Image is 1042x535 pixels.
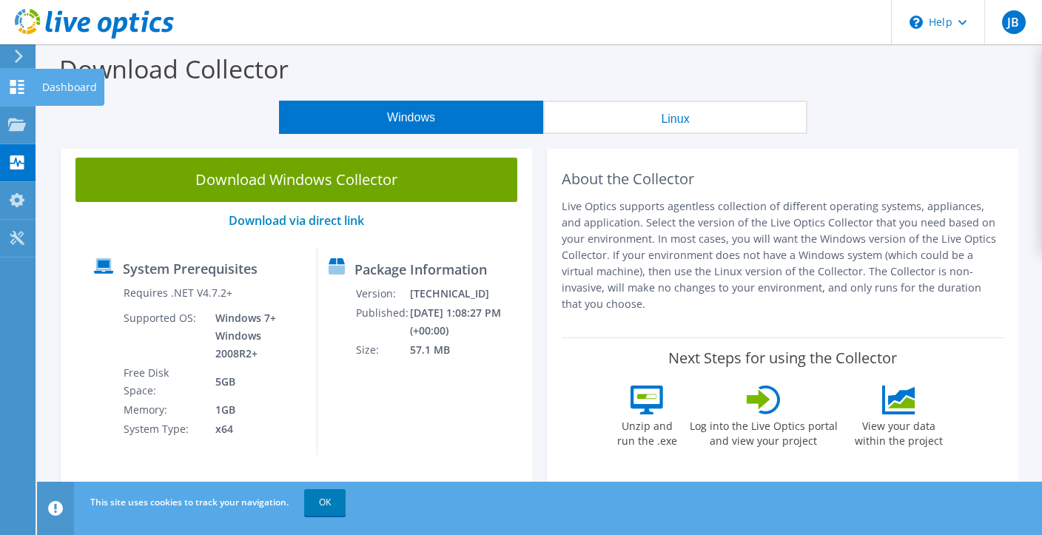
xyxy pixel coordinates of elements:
[123,261,258,276] label: System Prerequisites
[562,170,1004,188] h2: About the Collector
[562,198,1004,312] p: Live Optics supports agentless collection of different operating systems, appliances, and applica...
[229,212,364,229] a: Download via direct link
[304,489,346,516] a: OK
[355,284,409,303] td: Version:
[543,101,807,134] button: Linux
[409,303,525,340] td: [DATE] 1:08:27 PM (+00:00)
[279,101,543,134] button: Windows
[1002,10,1026,34] span: JB
[123,309,204,363] td: Supported OS:
[409,284,525,303] td: [TECHNICAL_ID]
[910,16,923,29] svg: \n
[614,414,682,448] label: Unzip and run the .exe
[123,420,204,439] td: System Type:
[75,158,517,202] a: Download Windows Collector
[204,309,306,363] td: Windows 7+ Windows 2008R2+
[59,52,289,86] label: Download Collector
[35,69,104,106] div: Dashboard
[355,303,409,340] td: Published:
[689,414,838,448] label: Log into the Live Optics portal and view your project
[123,400,204,420] td: Memory:
[123,363,204,400] td: Free Disk Space:
[846,414,952,448] label: View your data within the project
[124,286,232,300] label: Requires .NET V4.7.2+
[204,420,306,439] td: x64
[204,400,306,420] td: 1GB
[668,349,897,367] label: Next Steps for using the Collector
[204,363,306,400] td: 5GB
[355,340,409,360] td: Size:
[409,340,525,360] td: 57.1 MB
[90,496,289,508] span: This site uses cookies to track your navigation.
[354,262,487,277] label: Package Information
